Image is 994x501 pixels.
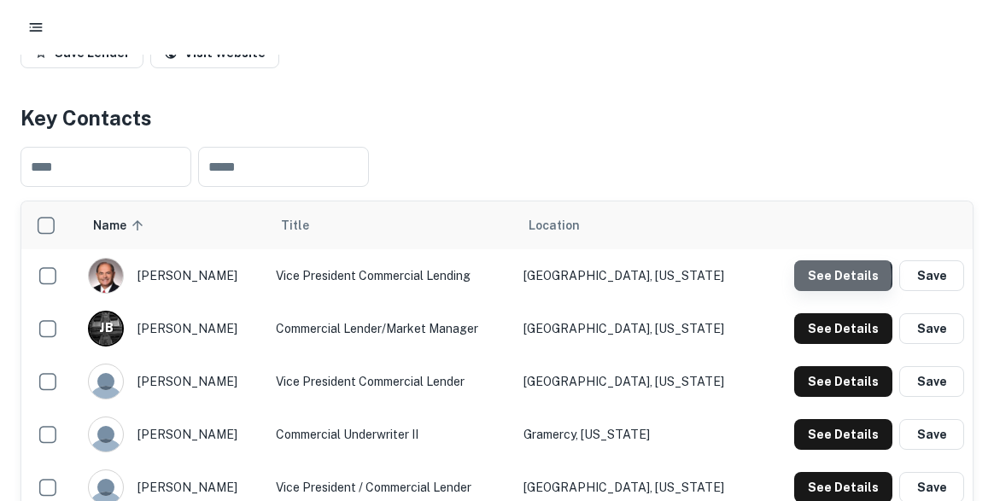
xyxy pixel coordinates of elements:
[89,364,123,399] img: 9c8pery4andzj6ohjkjp54ma2
[88,417,259,452] div: [PERSON_NAME]
[529,215,580,236] span: Location
[515,408,761,461] td: Gramercy, [US_STATE]
[267,249,515,302] td: Vice President Commercial Lending
[267,408,515,461] td: Commercial Underwriter II
[515,302,761,355] td: [GEOGRAPHIC_DATA], [US_STATE]
[515,201,761,249] th: Location
[267,355,515,408] td: Vice President Commercial Lender
[79,201,267,249] th: Name
[899,419,964,450] button: Save
[99,319,113,337] p: J B
[899,366,964,397] button: Save
[93,215,149,236] span: Name
[899,260,964,291] button: Save
[267,302,515,355] td: Commercial Lender/Market Manager
[88,364,259,399] div: [PERSON_NAME]
[794,419,892,450] button: See Details
[794,260,892,291] button: See Details
[909,364,994,446] iframe: Chat Widget
[267,201,515,249] th: Title
[88,311,259,347] div: [PERSON_NAME]
[515,249,761,302] td: [GEOGRAPHIC_DATA], [US_STATE]
[281,215,331,236] span: Title
[515,355,761,408] td: [GEOGRAPHIC_DATA], [US_STATE]
[20,102,974,133] h4: Key Contacts
[89,259,123,293] img: 1517513832152
[89,417,123,451] img: 9c8pery4andzj6ohjkjp54ma2
[794,313,892,344] button: See Details
[794,366,892,397] button: See Details
[899,313,964,344] button: Save
[88,258,259,294] div: [PERSON_NAME]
